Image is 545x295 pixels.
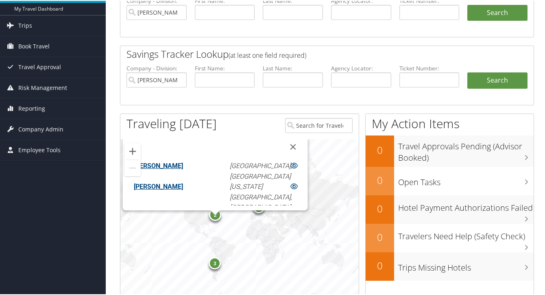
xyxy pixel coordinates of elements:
h3: Travelers Need Help (Safety Check) [398,226,534,241]
label: Last Name: [263,63,323,72]
em: [US_STATE][GEOGRAPHIC_DATA], [GEOGRAPHIC_DATA] [230,182,292,210]
a: [PERSON_NAME] [133,161,183,169]
a: 0Hotel Payment Authorizations Failed [366,194,534,223]
input: search accounts [126,72,187,87]
span: Travel Approval [18,56,61,76]
label: First Name: [195,63,255,72]
a: 0Travel Approvals Pending (Advisor Booked) [366,135,534,166]
label: Company - Division: [126,63,187,72]
button: Zoom out [124,159,141,175]
span: Trips [18,15,32,35]
button: Zoom in [124,142,141,159]
a: [PERSON_NAME] [133,182,183,190]
label: Ticket Number: [399,63,460,72]
h2: 0 [366,142,394,156]
h3: Trips Missing Hotels [398,257,534,273]
h3: Open Tasks [398,172,534,187]
span: Employee Tools [18,139,61,160]
span: Risk Management [18,77,67,97]
label: Agency Locator: [331,63,391,72]
em: [GEOGRAPHIC_DATA], [GEOGRAPHIC_DATA] [230,161,292,179]
h2: Savings Tracker Lookup [126,46,493,60]
h3: Hotel Payment Authorizations Failed [398,197,534,213]
span: Reporting [18,98,45,118]
input: Search for Traveler [285,117,352,132]
span: Company Admin [18,118,63,139]
h1: Traveling [DATE] [126,114,217,131]
h2: 0 [366,201,394,215]
a: 0Travelers Need Help (Safety Check) [366,223,534,251]
h1: My Action Items [366,114,534,131]
div: 3 [209,256,221,269]
h2: 0 [366,173,394,186]
h3: Travel Approvals Pending (Advisor Booked) [398,136,534,163]
div: 2 [209,208,221,220]
a: 0Open Tasks [366,166,534,194]
span: (at least one field required) [229,50,306,59]
a: Search [467,72,528,88]
h2: 0 [366,258,394,272]
a: 0Trips Missing Hotels [366,251,534,280]
h2: 0 [366,229,394,243]
button: Close [283,136,303,156]
button: Search [467,4,528,20]
span: Book Travel [18,35,50,56]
